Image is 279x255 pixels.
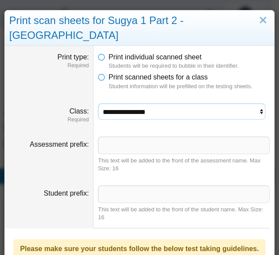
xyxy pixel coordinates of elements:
[108,62,270,70] dfn: Students will be required to bubble in their identifier.
[70,107,89,115] label: Class
[108,73,208,81] span: Print scanned sheets for a class
[108,53,202,61] span: Print individual scanned sheet
[57,53,89,61] label: Print type
[9,116,89,124] dfn: Required
[256,13,270,28] a: Close
[30,141,89,148] label: Assessment prefix
[44,190,89,197] label: Student prefix
[108,83,270,90] dfn: Student information will be prefilled on the testing sheets.
[9,62,89,69] dfn: Required
[98,157,270,172] div: This text will be added to the front of the assessment name. Max Size: 16
[5,10,274,45] div: Print scan sheets for Sugya 1 Part 2 - [GEOGRAPHIC_DATA]
[98,206,270,221] div: This text will be added to the front of the student name. Max Size: 16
